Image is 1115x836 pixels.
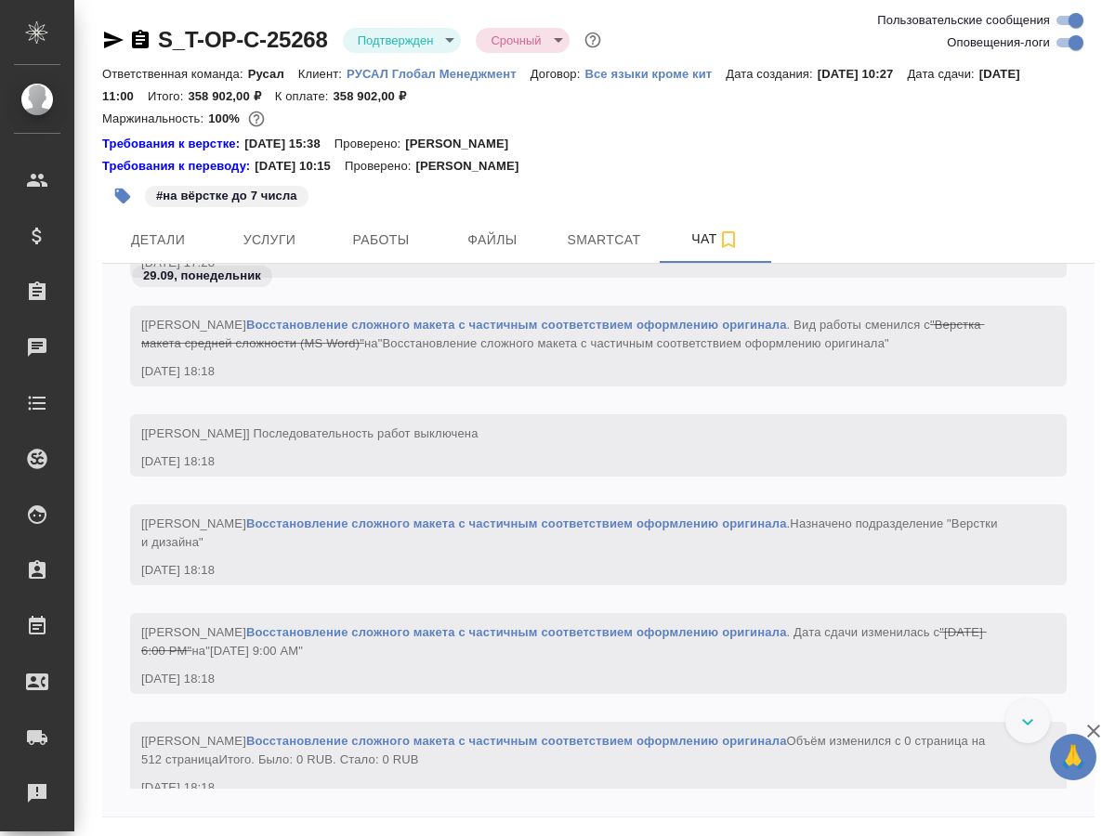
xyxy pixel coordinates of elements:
span: Работы [336,229,426,252]
span: 🙏 [1057,738,1089,777]
span: Итого. Было: 0 RUB. Стало: 0 RUB [218,752,418,766]
span: на вёрстке до 7 числа [143,187,310,202]
p: [DATE] 10:27 [818,67,908,81]
p: 100% [208,111,244,125]
p: 358 902,00 ₽ [188,89,274,103]
div: [DATE] 18:18 [141,778,1002,797]
span: Чат [671,228,760,251]
div: [DATE] 18:18 [141,670,1002,688]
button: 0.00 RUB; [244,107,269,131]
p: Маржинальность: [102,111,208,125]
p: Проверено: [334,135,406,153]
a: Восстановление сложного макета с частичным соответствием оформлению оригинала [246,318,787,332]
a: Восстановление сложного макета с частичным соответствием оформлению оригинала [246,625,787,639]
a: Все языки кроме кит [584,65,726,81]
a: Требования к верстке: [102,135,244,153]
p: РУСАЛ Глобал Менеджмент [347,67,531,81]
p: Договор: [531,67,585,81]
button: 🙏 [1050,734,1096,780]
p: Все языки кроме кит [584,67,726,81]
p: К оплате: [275,89,334,103]
a: S_T-OP-C-25268 [158,27,328,52]
span: "Восстановление сложного макета с частичным соответствием оформлению оригинала" [378,336,889,350]
p: [PERSON_NAME] [415,157,532,176]
button: Скопировать ссылку [129,29,151,51]
a: РУСАЛ Глобал Менеджмент [347,65,531,81]
span: [[PERSON_NAME] . Дата сдачи изменилась с на [141,625,987,658]
div: Подтвержден [476,28,569,53]
div: Подтвержден [343,28,462,53]
p: Итого: [148,89,188,103]
span: "[DATE] 9:00 AM" [205,644,303,658]
span: Пользовательские сообщения [877,11,1050,30]
button: Скопировать ссылку для ЯМессенджера [102,29,125,51]
span: Smartcat [559,229,649,252]
div: [DATE] 18:18 [141,452,1002,471]
p: Дата создания: [726,67,817,81]
span: Услуги [225,229,314,252]
span: Файлы [448,229,537,252]
span: [[PERSON_NAME] . Вид работы сменился с на [141,318,985,350]
span: Оповещения-логи [947,33,1050,52]
p: Ответственная команда: [102,67,248,81]
p: 29.09, понедельник [143,267,261,285]
button: Подтвержден [352,33,439,48]
p: Дата сдачи: [907,67,978,81]
span: [[PERSON_NAME] Объём изменился с 0 страница на 512 страница [141,734,989,766]
p: Проверено: [345,157,416,176]
p: Клиент: [298,67,347,81]
div: [DATE] 18:18 [141,561,1002,580]
a: Восстановление сложного макета с частичным соответствием оформлению оригинала [246,516,787,530]
span: Детали [113,229,203,252]
p: Русал [248,67,298,81]
a: Требования к переводу: [102,157,255,176]
svg: Подписаться [717,229,740,251]
p: [PERSON_NAME] [405,135,522,153]
span: [[PERSON_NAME]] Последовательность работ выключена [141,426,479,440]
button: Доп статусы указывают на важность/срочность заказа [581,28,605,52]
button: Срочный [485,33,546,48]
p: [DATE] 10:15 [255,157,345,176]
p: #на вёрстке до 7 числа [156,187,297,205]
a: Восстановление сложного макета с частичным соответствием оформлению оригинала [246,734,787,748]
button: Добавить тэг [102,176,143,216]
p: [DATE] 15:38 [244,135,334,153]
span: [[PERSON_NAME] . [141,516,1001,549]
div: [DATE] 18:18 [141,362,1002,381]
p: 358 902,00 ₽ [333,89,419,103]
